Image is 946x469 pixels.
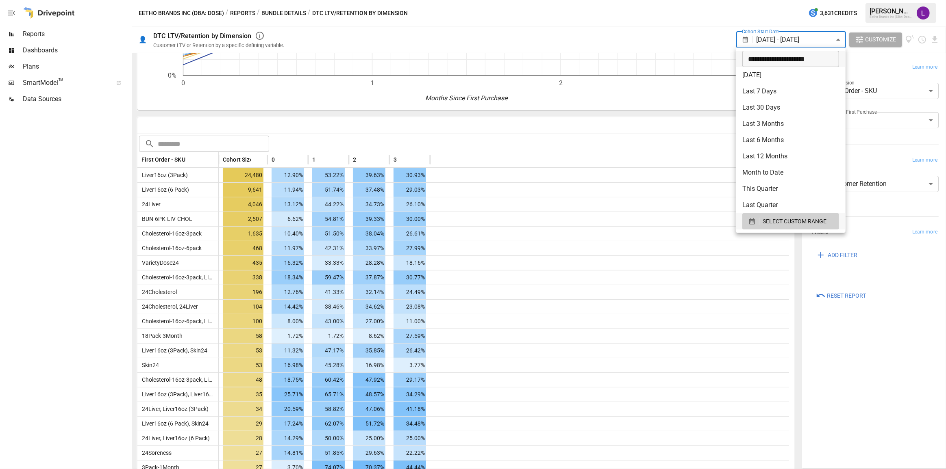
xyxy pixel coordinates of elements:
[736,181,846,197] li: This Quarter
[742,213,839,229] button: SELECT CUSTOM RANGE
[736,164,846,181] li: Month to Date
[736,148,846,164] li: Last 12 Months
[736,197,846,213] li: Last Quarter
[763,216,826,227] span: SELECT CUSTOM RANGE
[736,83,846,99] li: Last 7 Days
[736,67,846,83] li: [DATE]
[736,132,846,148] li: Last 6 Months
[736,116,846,132] li: Last 3 Months
[736,99,846,116] li: Last 30 Days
